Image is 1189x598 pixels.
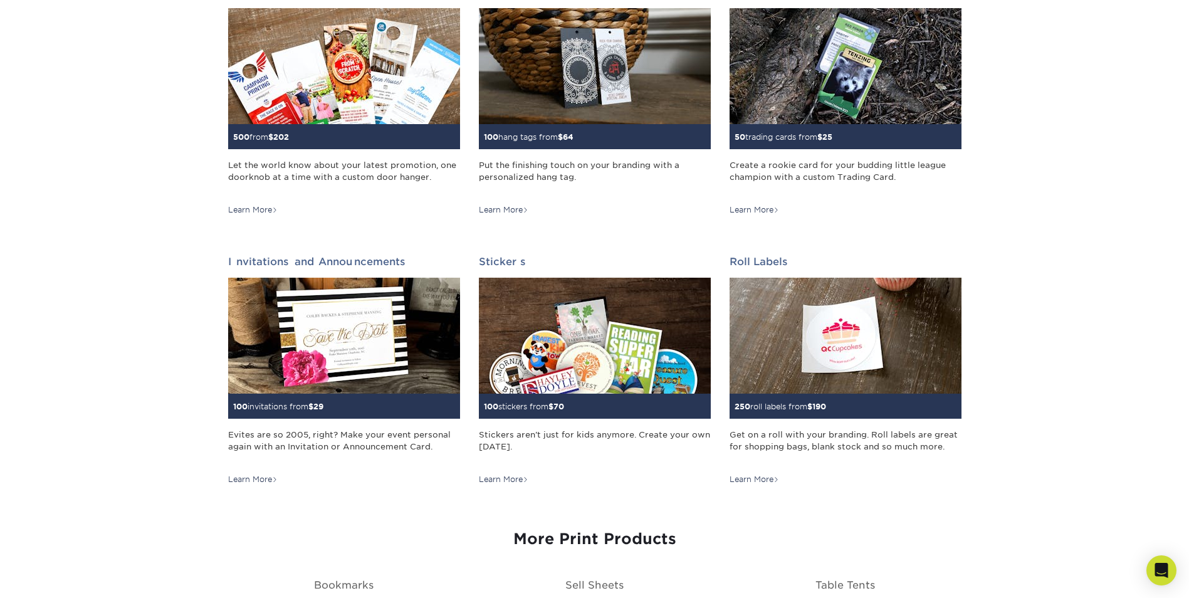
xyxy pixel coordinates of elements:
[730,204,779,216] div: Learn More
[815,579,875,591] a: Table Tents
[233,132,249,142] span: 500
[233,402,248,411] span: 100
[228,474,278,485] div: Learn More
[735,402,826,411] small: roll labels from
[735,402,750,411] span: 250
[308,402,313,411] span: $
[730,256,961,268] h2: Roll Labels
[228,8,460,124] img: Door Hangers
[730,429,961,465] div: Get on a roll with your branding. Roll labels are great for shopping bags, blank stock and so muc...
[730,474,779,485] div: Learn More
[812,402,826,411] span: 190
[735,132,832,142] small: trading cards from
[228,256,460,485] a: Invitations and Announcements 100invitations from$29 Evites are so 2005, right? Make your event p...
[228,278,460,394] img: Invitations and Announcements
[730,256,961,485] a: Roll Labels 250roll labels from$190 Get on a roll with your branding. Roll labels are great for s...
[479,474,528,485] div: Learn More
[730,159,961,196] div: Create a rookie card for your budding little league champion with a custom Trading Card.
[313,402,323,411] span: 29
[735,132,745,142] span: 50
[558,132,563,142] span: $
[228,256,460,268] h2: Invitations and Announcements
[228,159,460,196] div: Let the world know about your latest promotion, one doorknob at a time with a custom door hanger.
[730,8,961,124] img: Trading Cards
[233,402,323,411] small: invitations from
[563,132,574,142] span: 64
[479,204,528,216] div: Learn More
[565,579,624,591] a: Sell Sheets
[484,402,564,411] small: stickers from
[484,402,498,411] span: 100
[233,132,289,142] small: from
[268,132,273,142] span: $
[479,256,711,268] h2: Stickers
[228,530,961,548] h3: More Print Products
[479,8,711,124] img: Hang Tags
[479,278,711,394] img: Stickers
[314,579,374,591] a: Bookmarks
[228,204,278,216] div: Learn More
[484,132,574,142] small: hang tags from
[817,132,822,142] span: $
[548,402,553,411] span: $
[228,429,460,465] div: Evites are so 2005, right? Make your event personal again with an Invitation or Announcement Card.
[484,132,498,142] span: 100
[479,159,711,196] div: Put the finishing touch on your branding with a personalized hang tag.
[1146,555,1176,585] div: Open Intercom Messenger
[479,256,711,485] a: Stickers 100stickers from$70 Stickers aren't just for kids anymore. Create your own [DATE]. Learn...
[3,560,107,594] iframe: Google Customer Reviews
[553,402,564,411] span: 70
[730,278,961,394] img: Roll Labels
[479,429,711,465] div: Stickers aren't just for kids anymore. Create your own [DATE].
[273,132,289,142] span: 202
[807,402,812,411] span: $
[822,132,832,142] span: 25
